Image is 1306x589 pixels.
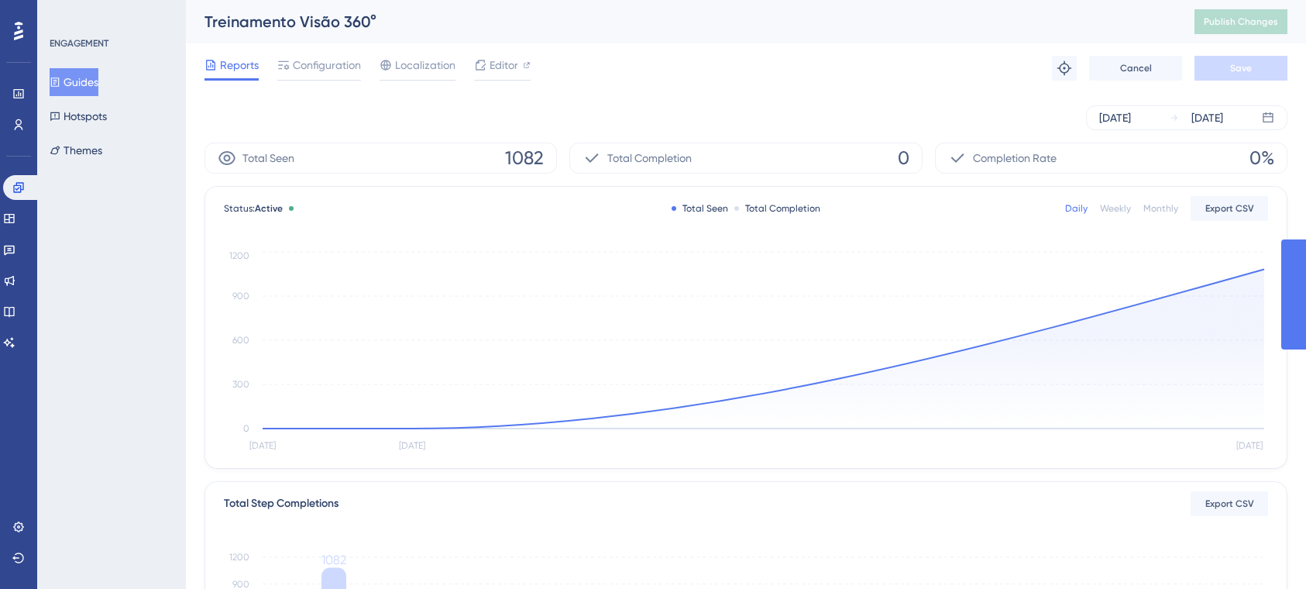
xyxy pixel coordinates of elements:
[232,379,249,390] tspan: 300
[50,136,102,164] button: Themes
[672,202,728,215] div: Total Seen
[1236,440,1263,451] tspan: [DATE]
[232,291,249,301] tspan: 900
[293,56,361,74] span: Configuration
[220,56,259,74] span: Reports
[50,68,98,96] button: Guides
[1191,196,1268,221] button: Export CSV
[242,149,294,167] span: Total Seen
[229,552,249,563] tspan: 1200
[224,202,283,215] span: Status:
[229,250,249,261] tspan: 1200
[1089,56,1182,81] button: Cancel
[399,440,425,451] tspan: [DATE]
[249,440,276,451] tspan: [DATE]
[973,149,1057,167] span: Completion Rate
[395,56,455,74] span: Localization
[898,146,909,170] span: 0
[321,553,346,567] tspan: 1082
[1249,146,1274,170] span: 0%
[255,203,283,214] span: Active
[50,37,108,50] div: ENGAGEMENT
[50,102,107,130] button: Hotspots
[232,335,249,346] tspan: 600
[734,202,820,215] div: Total Completion
[1205,202,1254,215] span: Export CSV
[224,494,339,513] div: Total Step Completions
[1230,62,1252,74] span: Save
[204,11,1156,33] div: Treinamento Visão 360°
[1143,202,1178,215] div: Monthly
[505,146,544,170] span: 1082
[1204,15,1278,28] span: Publish Changes
[1191,108,1223,127] div: [DATE]
[1065,202,1088,215] div: Daily
[1241,528,1287,574] iframe: UserGuiding AI Assistant Launcher
[243,423,249,434] tspan: 0
[1100,202,1131,215] div: Weekly
[1194,9,1287,34] button: Publish Changes
[1099,108,1131,127] div: [DATE]
[1191,491,1268,516] button: Export CSV
[1205,498,1254,510] span: Export CSV
[490,56,518,74] span: Editor
[1194,56,1287,81] button: Save
[607,149,692,167] span: Total Completion
[1120,62,1152,74] span: Cancel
